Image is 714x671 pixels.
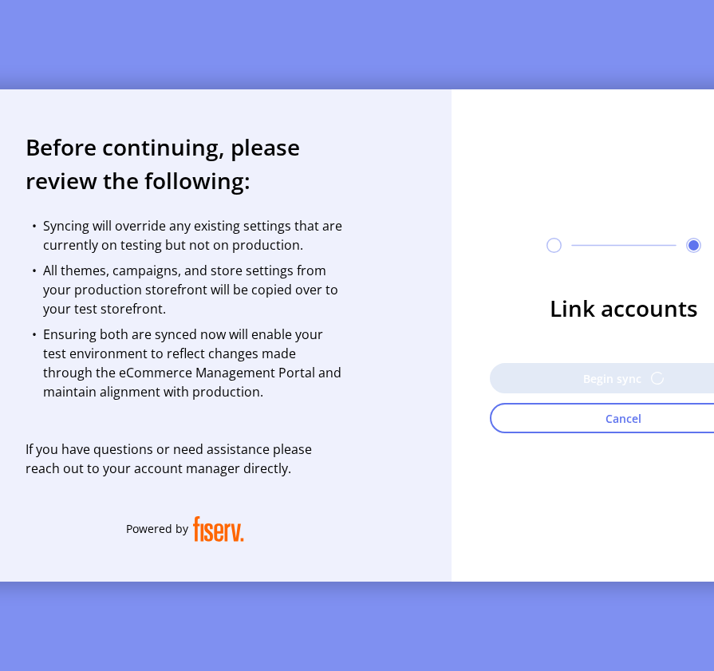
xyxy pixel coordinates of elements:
[32,325,37,344] span: •
[26,130,558,197] h3: Before continuing, please review the following:
[43,325,345,401] span: Ensuring both are synced now will enable your test environment to reflect changes made through th...
[43,261,345,318] span: All themes, campaigns, and store settings from your production storefront will be copied over to ...
[126,520,188,537] span: Powered by
[32,261,37,280] span: •
[32,216,37,235] span: •
[26,440,345,478] span: If you have questions or need assistance please reach out to your account manager directly.
[43,216,345,255] span: Syncing will override any existing settings that are currently on testing but not on production.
